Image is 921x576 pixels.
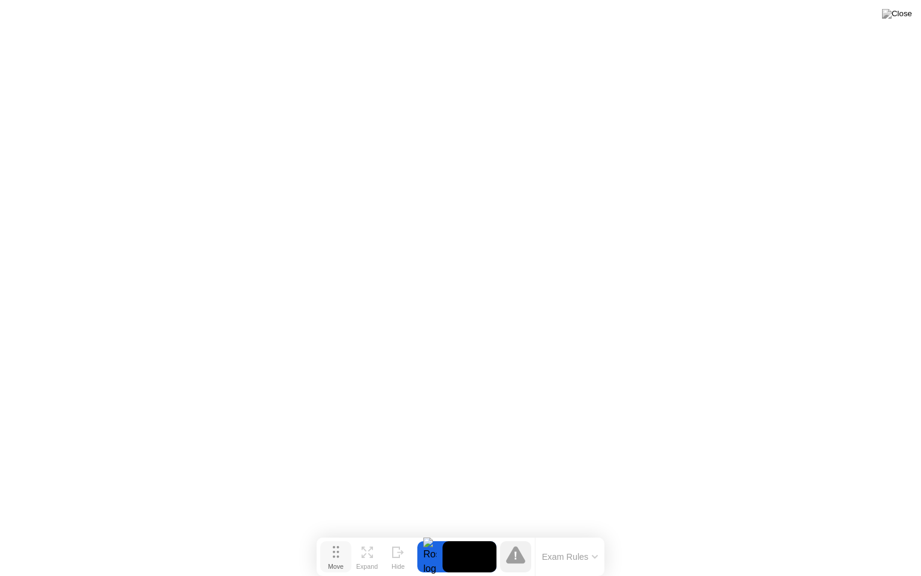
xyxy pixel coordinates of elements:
button: Hide [383,541,414,572]
div: Move [328,563,344,570]
div: Hide [392,563,405,570]
img: Close [882,9,912,19]
button: Exam Rules [538,551,602,562]
button: Expand [351,541,383,572]
button: Move [320,541,351,572]
div: Expand [356,563,378,570]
